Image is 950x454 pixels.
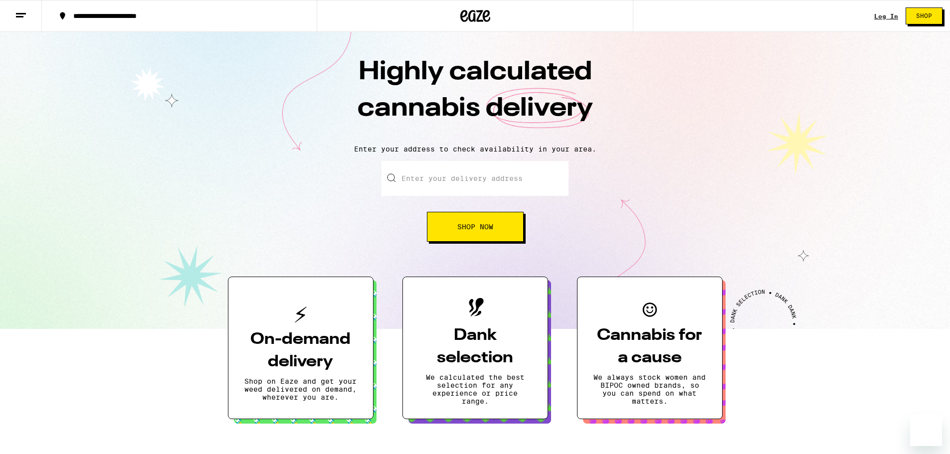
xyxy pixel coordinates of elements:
[457,223,493,230] span: Shop Now
[916,13,932,19] span: Shop
[593,373,706,405] p: We always stock women and BIPOC owned brands, so you can spend on what matters.
[244,328,357,373] h3: On-demand delivery
[381,161,569,196] input: Enter your delivery address
[301,54,650,137] h1: Highly calculated cannabis delivery
[577,277,723,419] button: Cannabis for a causeWe always stock women and BIPOC owned brands, so you can spend on what matters.
[419,324,532,369] h3: Dank selection
[906,7,943,24] button: Shop
[402,277,548,419] button: Dank selectionWe calculated the best selection for any experience or price range.
[898,7,950,24] a: Shop
[910,414,942,446] iframe: Button to launch messaging window
[244,377,357,401] p: Shop on Eaze and get your weed delivered on demand, wherever you are.
[419,373,532,405] p: We calculated the best selection for any experience or price range.
[10,145,940,153] p: Enter your address to check availability in your area.
[427,212,524,242] button: Shop Now
[228,277,374,419] button: On-demand deliveryShop on Eaze and get your weed delivered on demand, wherever you are.
[874,13,898,19] a: Log In
[593,324,706,369] h3: Cannabis for a cause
